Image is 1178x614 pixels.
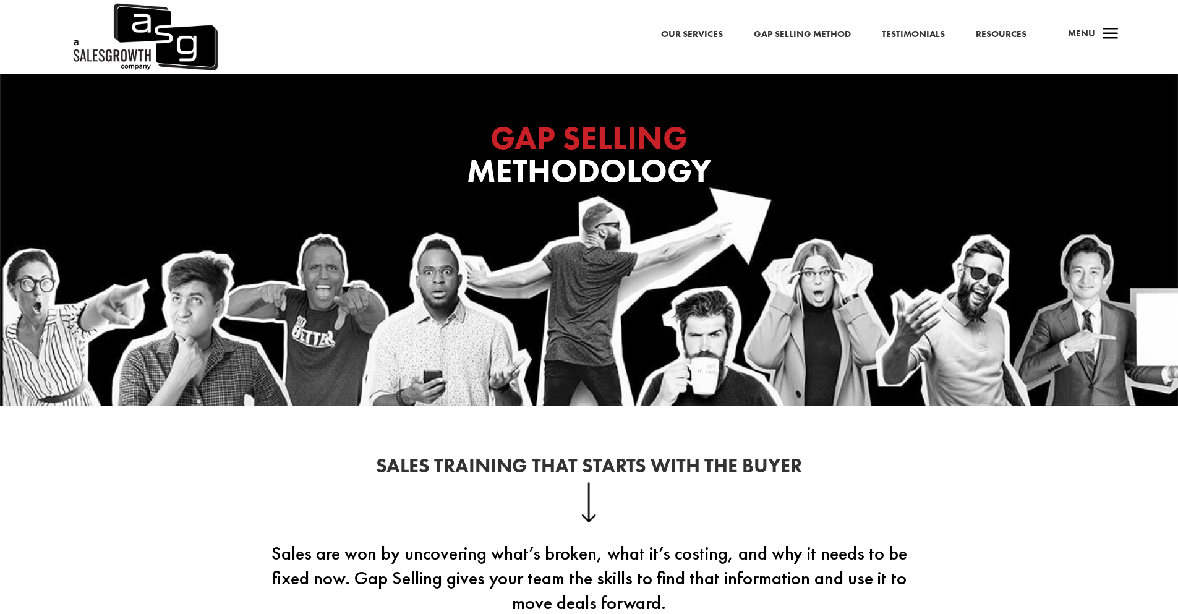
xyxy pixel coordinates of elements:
[976,27,1026,43] a: Resources
[754,27,851,43] a: Gap Selling Method
[581,482,597,522] img: down-arrow
[342,122,837,194] h1: Methodology
[490,117,688,159] span: GAP SELLING
[661,27,723,43] a: Our Services
[255,456,923,482] h2: Sales Training That Starts With the Buyer
[882,27,945,43] a: Testimonials
[1068,27,1095,40] span: Menu
[1098,22,1123,47] span: a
